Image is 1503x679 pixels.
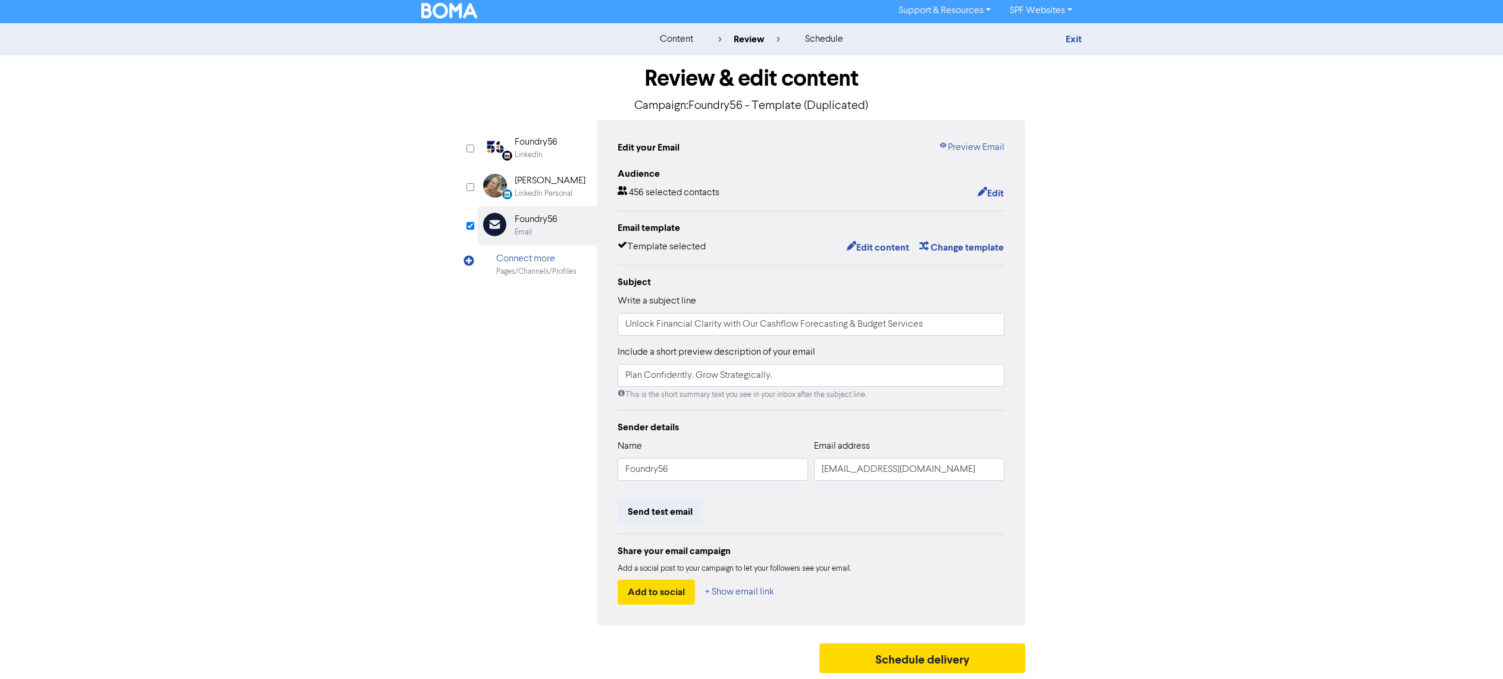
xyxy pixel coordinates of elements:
p: Campaign: Foundry56 - Template (Duplicated) [478,97,1025,115]
div: Audience [618,167,1004,181]
div: LinkedIn Personal [515,188,572,199]
div: Connect more [496,252,577,266]
div: [PERSON_NAME] [515,174,585,188]
div: content [660,32,693,46]
div: Linkedin Foundry56LinkedIn [478,129,597,167]
div: review [718,32,780,46]
iframe: Chat Widget [1443,622,1503,679]
a: Preview Email [938,140,1004,155]
div: 456 selected contacts [618,186,719,201]
div: Edit your Email [618,140,680,155]
div: Email [515,227,532,238]
div: Foundry56 [515,212,558,227]
img: Linkedin [483,135,507,159]
a: SPF Websites [1000,1,1082,20]
button: Edit content [846,240,910,255]
img: BOMA Logo [421,3,477,18]
div: Email template [618,221,1004,235]
div: Foundry56Email [478,206,597,245]
div: Add a social post to your campaign to let your followers see your email. [618,563,1004,575]
div: schedule [805,32,843,46]
div: Connect morePages/Channels/Profiles [478,245,597,284]
div: LinkedIn [515,149,543,161]
div: Sender details [618,420,1004,434]
div: This is the short summary text you see in your inbox after the subject line. [618,389,1004,400]
button: Change template [919,240,1004,255]
a: Support & Resources [889,1,1000,20]
div: Share your email campaign [618,544,1004,558]
div: Foundry56 [515,135,558,149]
label: Name [618,439,642,453]
div: Template selected [618,240,706,255]
h1: Review & edit content [478,65,1025,92]
button: Schedule delivery [819,643,1025,673]
img: LinkedinPersonal [483,174,507,198]
label: Include a short preview description of your email [618,345,815,359]
label: Email address [814,439,870,453]
label: Write a subject line [618,294,696,308]
a: Exit [1066,33,1082,45]
div: LinkedinPersonal [PERSON_NAME]LinkedIn Personal [478,167,597,206]
button: Edit [977,186,1004,201]
button: + Show email link [704,580,775,605]
div: Subject [618,275,1004,289]
button: Add to social [618,580,695,605]
button: Send test email [618,499,703,524]
div: Pages/Channels/Profiles [496,266,577,277]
